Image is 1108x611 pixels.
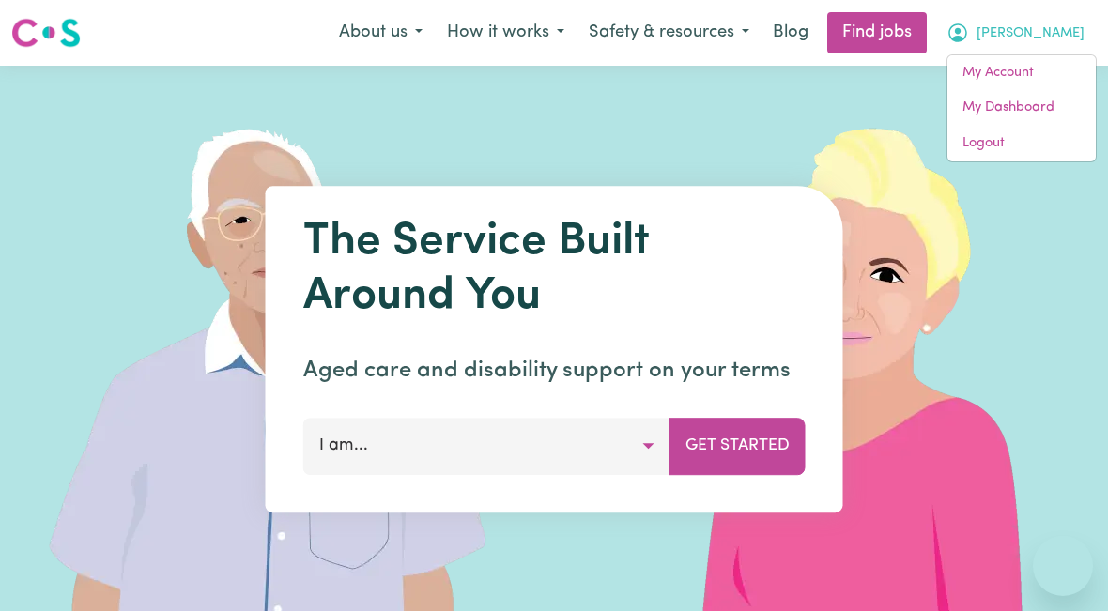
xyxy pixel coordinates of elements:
[303,216,806,324] h1: The Service Built Around You
[669,418,806,474] button: Get Started
[303,354,806,388] p: Aged care and disability support on your terms
[827,12,927,53] a: Find jobs
[303,418,670,474] button: I am...
[327,13,435,53] button: About us
[947,126,1096,161] a: Logout
[762,12,820,53] a: Blog
[435,13,577,53] button: How it works
[947,55,1096,91] a: My Account
[11,16,81,50] img: Careseekers logo
[11,11,81,54] a: Careseekers logo
[577,13,762,53] button: Safety & resources
[947,90,1096,126] a: My Dashboard
[1033,536,1093,596] iframe: Button to launch messaging window
[946,54,1097,162] div: My Account
[977,23,1085,44] span: [PERSON_NAME]
[934,13,1097,53] button: My Account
